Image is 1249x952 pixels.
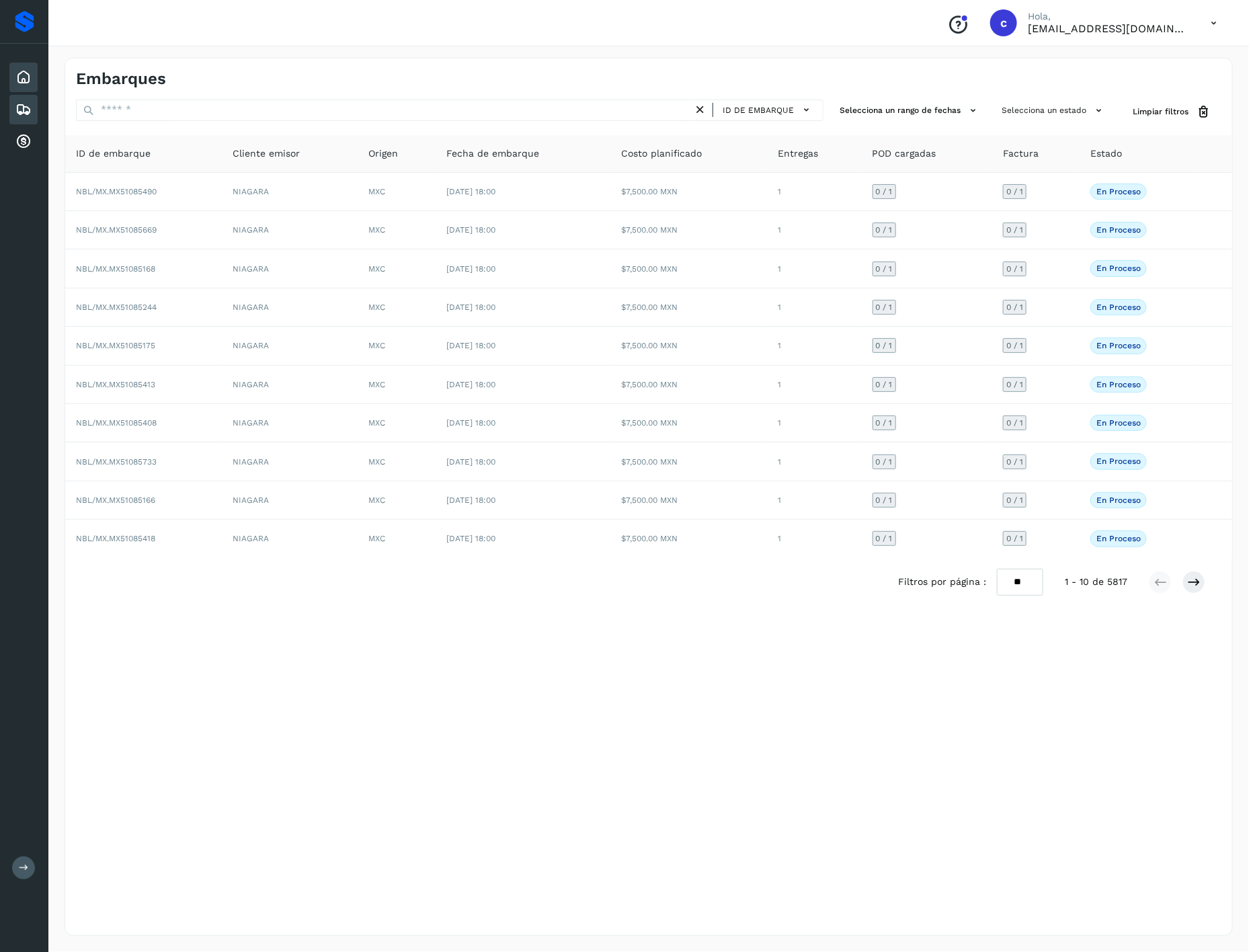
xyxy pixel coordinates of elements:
span: 0 / 1 [1006,458,1023,466]
td: NIAGARA [222,173,358,211]
span: Factura [1003,147,1039,161]
span: NBL/MX.MX51085669 [76,225,157,235]
p: En proceso [1096,264,1141,273]
td: NIAGARA [222,520,358,557]
span: POD cargadas [873,147,936,161]
td: 1 [767,173,862,211]
td: 1 [767,211,862,249]
p: En proceso [1096,187,1141,196]
button: Limpiar filtros [1122,100,1221,124]
span: ID de embarque [723,104,794,116]
span: 0 / 1 [876,419,893,427]
span: 0 / 1 [876,496,893,504]
td: MXC [358,288,436,327]
div: Embarques [9,95,38,124]
span: [DATE] 18:00 [446,264,495,274]
span: NBL/MX.MX51085166 [76,495,155,505]
span: 0 / 1 [876,188,893,196]
span: [DATE] 18:00 [446,225,495,235]
td: 1 [767,249,862,288]
span: 0 / 1 [876,226,893,234]
span: [DATE] 18:00 [446,418,495,428]
button: Selecciona un rango de fechas [834,100,985,122]
td: NIAGARA [222,249,358,288]
p: En proceso [1096,495,1141,505]
span: [DATE] 18:00 [446,457,495,467]
p: En proceso [1096,418,1141,428]
td: MXC [358,520,436,557]
div: Inicio [9,63,38,92]
td: $7,500.00 MXN [610,404,767,442]
p: Hola, [1028,11,1189,22]
h4: Embarques [76,69,166,89]
span: Filtros por página : [898,575,986,589]
td: 1 [767,442,862,481]
span: NBL/MX.MX51085413 [76,380,155,389]
td: 1 [767,288,862,327]
td: 1 [767,520,862,557]
td: MXC [358,481,436,520]
td: 1 [767,366,862,404]
span: 0 / 1 [1006,265,1023,273]
td: $7,500.00 MXN [610,442,767,481]
td: NIAGARA [222,481,358,520]
td: $7,500.00 MXN [610,520,767,557]
span: Fecha de embarque [446,147,539,161]
span: 0 / 1 [1006,534,1023,543]
span: 0 / 1 [876,534,893,543]
span: Estado [1090,147,1122,161]
span: [DATE] 18:00 [446,187,495,196]
td: NIAGARA [222,327,358,365]
span: 0 / 1 [1006,303,1023,311]
span: 0 / 1 [1006,381,1023,389]
span: 0 / 1 [876,458,893,466]
span: NBL/MX.MX51085244 [76,303,157,312]
p: En proceso [1096,380,1141,389]
span: NBL/MX.MX51085408 [76,418,157,428]
span: Origen [368,147,398,161]
span: 0 / 1 [1006,419,1023,427]
p: En proceso [1096,341,1141,350]
button: Selecciona un estado [996,100,1111,122]
span: 1 - 10 de 5817 [1065,575,1127,589]
button: ID de embarque [719,100,817,120]
span: 0 / 1 [1006,342,1023,350]
td: $7,500.00 MXN [610,249,767,288]
span: 0 / 1 [876,303,893,311]
p: En proceso [1096,303,1141,312]
span: [DATE] 18:00 [446,495,495,505]
span: 0 / 1 [876,342,893,350]
p: En proceso [1096,457,1141,466]
td: NIAGARA [222,366,358,404]
span: NBL/MX.MX51085418 [76,534,155,543]
p: En proceso [1096,225,1141,235]
td: $7,500.00 MXN [610,481,767,520]
td: $7,500.00 MXN [610,288,767,327]
span: 0 / 1 [1006,188,1023,196]
td: MXC [358,327,436,365]
span: [DATE] 18:00 [446,303,495,312]
td: NIAGARA [222,211,358,249]
td: MXC [358,366,436,404]
td: NIAGARA [222,404,358,442]
span: 0 / 1 [1006,226,1023,234]
td: 1 [767,481,862,520]
td: 1 [767,327,862,365]
span: Entregas [778,147,818,161]
span: 0 / 1 [1006,496,1023,504]
span: 0 / 1 [876,381,893,389]
span: NBL/MX.MX51085175 [76,341,155,350]
span: NBL/MX.MX51085733 [76,457,157,467]
p: cuentas3@enlacesmet.com.mx [1028,22,1189,35]
td: $7,500.00 MXN [610,366,767,404]
span: ID de embarque [76,147,151,161]
span: 0 / 1 [876,265,893,273]
td: 1 [767,404,862,442]
td: MXC [358,211,436,249]
td: MXC [358,404,436,442]
span: Limpiar filtros [1133,106,1188,118]
td: MXC [358,173,436,211]
td: MXC [358,442,436,481]
td: $7,500.00 MXN [610,327,767,365]
span: NBL/MX.MX51085168 [76,264,155,274]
